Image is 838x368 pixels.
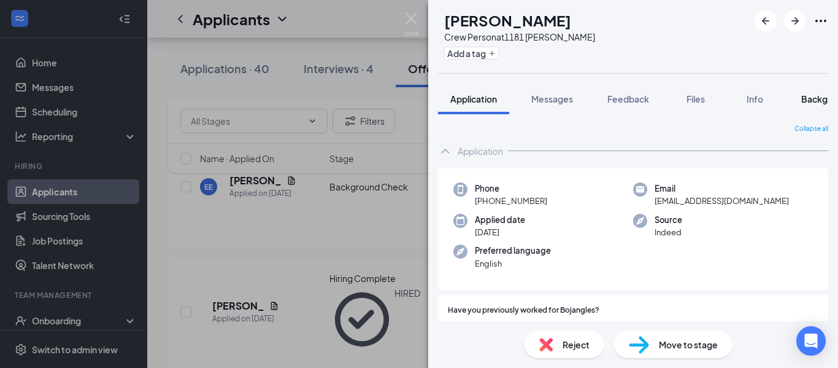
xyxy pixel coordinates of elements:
svg: ArrowRight [788,14,802,28]
span: Indeed [655,226,682,238]
span: [DATE] [475,226,525,238]
span: Messages [531,93,573,104]
span: Source [655,214,682,226]
span: Info [747,93,763,104]
span: Have you previously worked for Bojangles? [448,305,599,316]
button: PlusAdd a tag [444,47,499,60]
span: Phone [475,182,547,195]
span: Application [450,93,497,104]
span: Move to stage [659,338,718,351]
svg: Plus [488,50,496,57]
h1: [PERSON_NAME] [444,10,571,31]
div: Application [458,145,503,157]
span: [EMAIL_ADDRESS][DOMAIN_NAME] [655,195,789,207]
span: Feedback [607,93,649,104]
div: Crew Person at 1181 [PERSON_NAME] [444,31,595,43]
div: Open Intercom Messenger [796,326,826,356]
button: ArrowLeftNew [755,10,777,32]
span: Collapse all [794,124,828,134]
span: Email [655,182,789,195]
span: [PHONE_NUMBER] [475,195,547,207]
span: Reject [563,338,590,351]
span: English [475,257,551,270]
button: ArrowRight [784,10,806,32]
svg: ChevronUp [438,144,453,159]
svg: ArrowLeftNew [758,14,773,28]
span: Preferred language [475,245,551,257]
span: Applied date [475,214,525,226]
span: Files [686,93,705,104]
svg: Ellipses [813,14,828,28]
